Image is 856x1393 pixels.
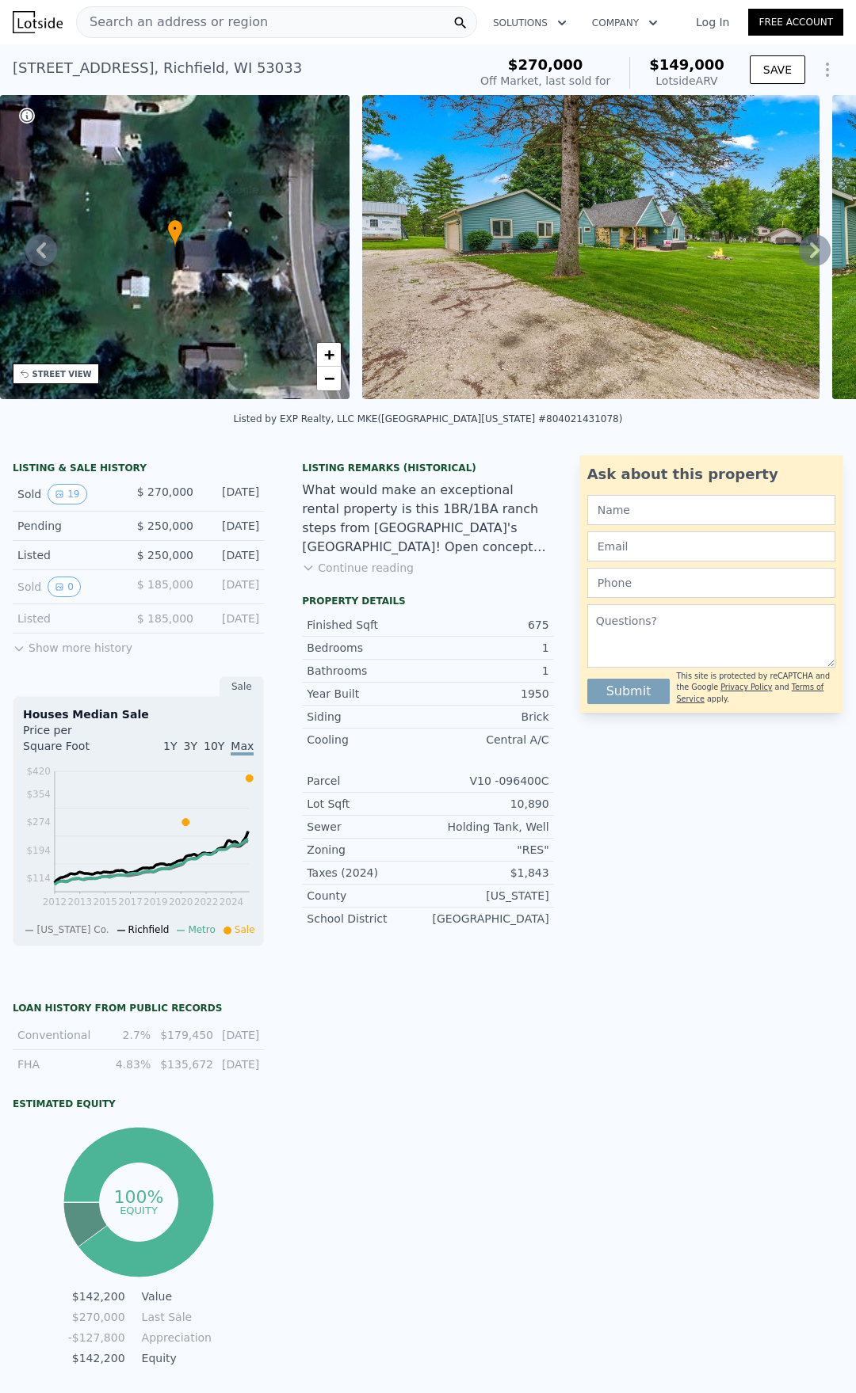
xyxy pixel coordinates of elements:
div: Zoning [307,842,428,858]
tspan: 2012 [43,896,67,908]
tspan: 2024 [220,896,244,908]
input: Phone [587,568,835,598]
button: View historical data [48,484,86,504]
span: − [324,368,334,388]
div: Pending [17,518,124,534]
div: 1950 [428,686,549,702]
tspan: 2015 [94,896,118,908]
span: $ 250,000 [137,520,193,532]
div: 10,890 [428,796,549,812]
input: Email [587,531,835,561]
td: $142,200 [67,1288,126,1305]
td: $270,000 [67,1308,126,1326]
div: [DATE] [206,611,259,626]
span: $270,000 [508,56,583,73]
img: Sale: 167171620 Parcel: 106302149 [362,95,820,399]
div: Cooling [307,732,428,748]
button: Continue reading [302,560,414,576]
tspan: $274 [26,817,51,828]
a: Free Account [748,9,843,36]
div: Houses Median Sale [23,706,254,722]
div: School District [307,911,428,927]
div: $179,450 [160,1027,208,1043]
div: $135,672 [160,1056,208,1072]
td: -$127,800 [67,1329,126,1346]
div: [GEOGRAPHIC_DATA] [428,911,549,927]
div: Year Built [307,686,428,702]
div: [US_STATE] [428,888,549,904]
tspan: 2019 [143,896,168,908]
tspan: $114 [26,873,51,884]
span: $ 270,000 [137,485,193,498]
a: Terms of Service [676,683,824,702]
div: Listed by EXP Realty, LLC MKE ([GEOGRAPHIC_DATA][US_STATE] #804021431078) [234,413,623,424]
div: Finished Sqft [307,617,428,633]
div: V10 -096400C [428,773,549,789]
div: Bedrooms [307,640,428,656]
div: $1,843 [428,865,549,881]
div: [DATE] [218,1027,259,1043]
div: 675 [428,617,549,633]
div: • [167,219,183,247]
span: $ 185,000 [137,578,193,591]
div: 4.83% [109,1056,151,1072]
span: Metro [188,924,215,935]
div: Brick [428,709,549,725]
tspan: 2020 [169,896,193,908]
div: Siding [307,709,428,725]
div: Off Market, last sold for [480,73,610,89]
div: [DATE] [206,484,259,504]
div: Listing Remarks (Historical) [302,462,553,474]
td: Equity [139,1349,210,1367]
button: Solutions [480,9,579,37]
tspan: 2022 [194,896,219,908]
div: LISTING & SALE HISTORY [13,462,264,478]
div: Listed [17,611,124,626]
span: • [167,222,183,236]
a: Log In [677,14,748,30]
tspan: 2013 [68,896,93,908]
div: This site is protected by reCAPTCHA and the Google and apply. [676,671,835,705]
span: Richfield [128,924,170,935]
span: 3Y [184,740,197,752]
div: [DATE] [206,518,259,534]
div: 1 [428,663,549,679]
div: [STREET_ADDRESS] , Richfield , WI 53033 [13,57,302,79]
div: Lotside ARV [649,73,724,89]
div: Estimated Equity [13,1098,264,1110]
div: Sold [17,577,124,597]
button: Show more history [13,634,132,656]
tspan: $420 [26,766,51,777]
div: Lot Sqft [307,796,428,812]
div: Price per Square Foot [23,722,139,763]
div: FHA [17,1056,100,1072]
tspan: $194 [26,845,51,856]
span: [US_STATE] Co. [36,924,109,935]
span: Max [231,740,254,755]
tspan: $354 [26,789,51,800]
a: Zoom out [317,367,341,390]
div: 2.7% [109,1027,151,1043]
td: Value [139,1288,210,1305]
tspan: equity [120,1204,158,1216]
span: $ 185,000 [137,612,193,625]
button: SAVE [750,55,805,84]
span: 1Y [163,740,177,752]
div: County [307,888,428,904]
button: Submit [587,679,671,704]
div: Bathrooms [307,663,428,679]
td: Last Sale [139,1308,210,1326]
div: [DATE] [206,577,259,597]
input: Name [587,495,835,525]
div: 1 [428,640,549,656]
div: Central A/C [428,732,549,748]
span: + [324,344,334,364]
span: Search an address or region [77,13,268,32]
button: Company [579,9,671,37]
span: $149,000 [649,56,724,73]
div: STREET VIEW [32,368,92,380]
div: Taxes (2024) [307,865,428,881]
div: "RES" [428,842,549,858]
div: Conventional [17,1027,100,1043]
div: Sewer [307,819,428,835]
